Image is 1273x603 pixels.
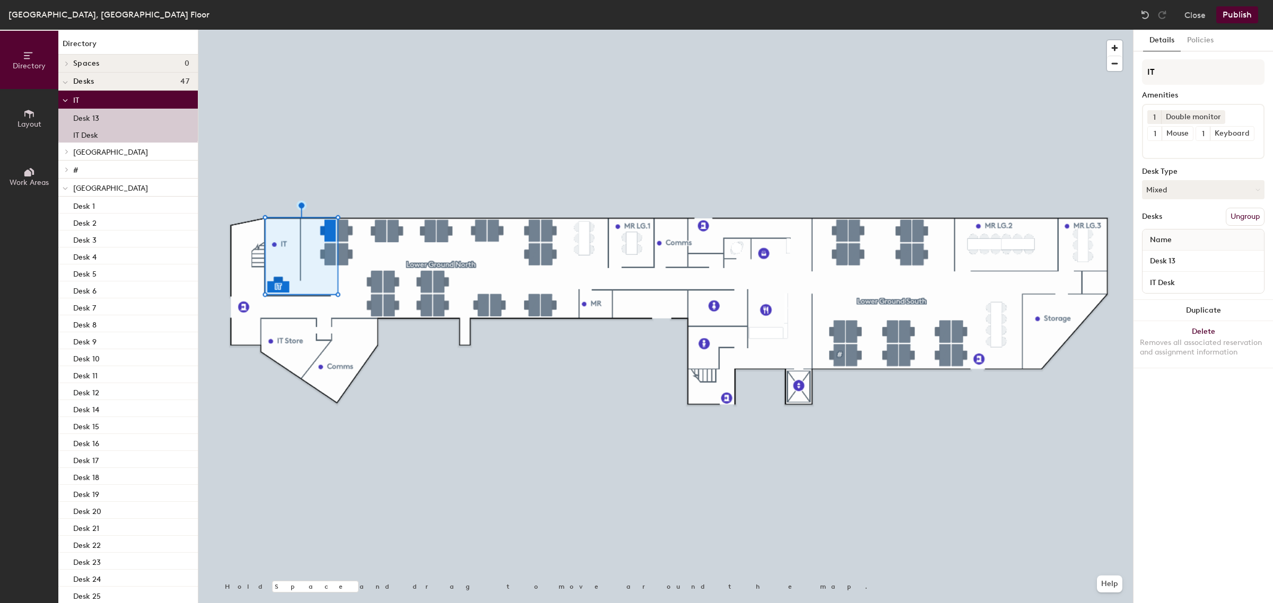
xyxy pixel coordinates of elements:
[73,317,97,330] p: Desk 8
[73,402,99,414] p: Desk 14
[73,166,79,175] span: #
[73,589,101,601] p: Desk 25
[1181,30,1220,51] button: Policies
[73,267,97,279] p: Desk 5
[1142,167,1265,176] div: Desk Type
[1147,110,1161,124] button: 1
[1134,300,1273,321] button: Duplicate
[73,59,100,68] span: Spaces
[73,351,100,363] p: Desk 10
[73,77,94,86] span: Desks
[1154,128,1156,139] span: 1
[1140,338,1267,357] div: Removes all associated reservation and assignment information
[73,216,97,228] p: Desk 2
[1157,10,1167,20] img: Redo
[10,178,49,187] span: Work Areas
[73,419,99,431] p: Desk 15
[73,436,99,448] p: Desk 16
[73,385,99,397] p: Desk 12
[1140,10,1150,20] img: Undo
[73,538,101,550] p: Desk 22
[1145,230,1177,250] span: Name
[13,61,46,70] span: Directory
[1153,112,1156,123] span: 1
[1226,208,1265,226] button: Ungroup
[58,38,198,55] h1: Directory
[1196,127,1210,140] button: 1
[73,283,97,296] p: Desk 6
[73,368,98,380] p: Desk 11
[73,300,96,313] p: Desk 7
[1143,30,1181,51] button: Details
[73,250,97,262] p: Desk 4
[1216,6,1258,23] button: Publish
[1202,128,1205,139] span: 1
[73,487,99,499] p: Desk 19
[73,96,79,105] span: IT
[1097,575,1122,592] button: Help
[8,8,210,21] div: [GEOGRAPHIC_DATA], [GEOGRAPHIC_DATA] Floor
[73,470,99,482] p: Desk 18
[73,555,101,567] p: Desk 23
[73,572,101,584] p: Desk 24
[73,453,99,465] p: Desk 17
[1142,212,1162,221] div: Desks
[1145,275,1262,290] input: Unnamed desk
[18,120,41,129] span: Layout
[73,111,99,123] p: Desk 13
[1184,6,1206,23] button: Close
[73,504,101,516] p: Desk 20
[73,199,95,211] p: Desk 1
[1161,110,1225,124] div: Double monitor
[1134,321,1273,368] button: DeleteRemoves all associated reservation and assignment information
[73,334,97,347] p: Desk 9
[73,184,148,193] span: [GEOGRAPHIC_DATA]
[1162,127,1193,140] div: Mouse
[185,59,189,68] span: 0
[73,128,98,140] p: IT Desk
[1142,91,1265,100] div: Amenities
[1148,127,1162,140] button: 1
[73,521,99,533] p: Desk 21
[73,148,148,157] span: [GEOGRAPHIC_DATA]
[1145,254,1262,269] input: Unnamed desk
[73,233,97,245] p: Desk 3
[180,77,189,86] span: 47
[1210,127,1254,140] div: Keyboard
[1142,180,1265,199] button: Mixed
